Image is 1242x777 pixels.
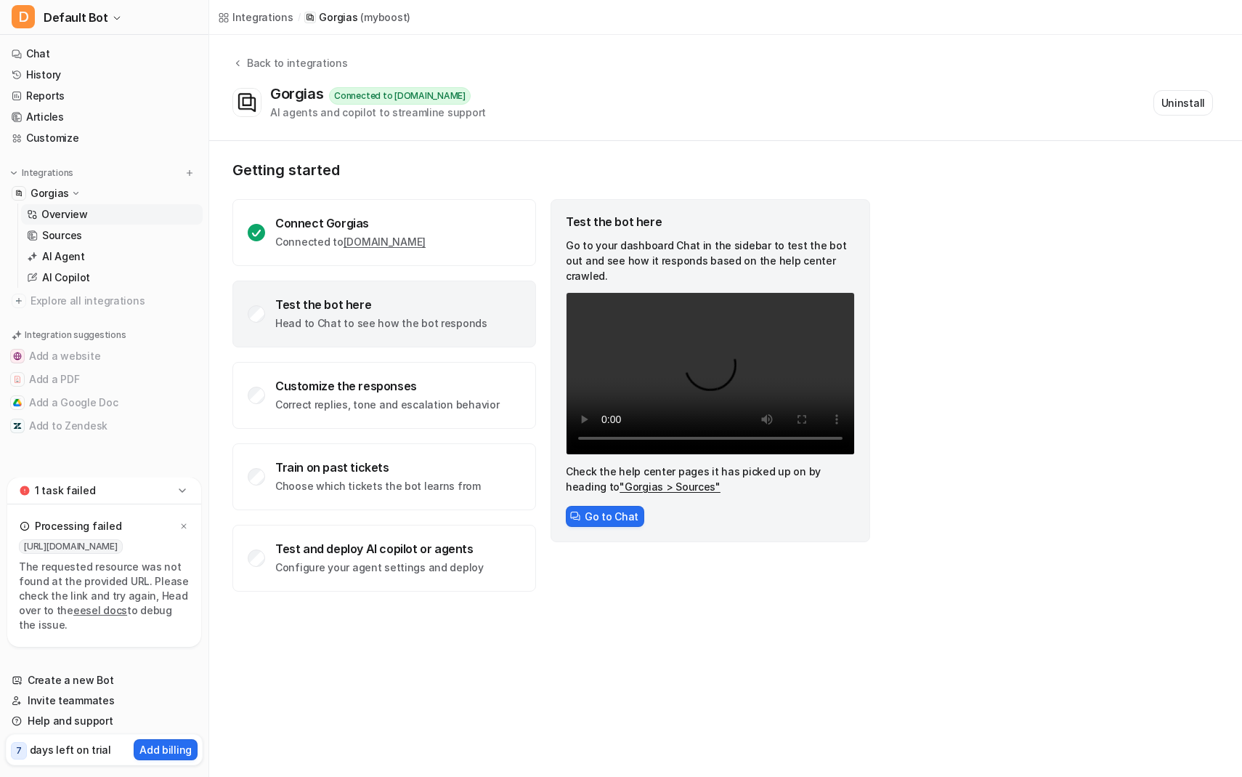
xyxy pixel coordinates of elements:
img: Add a PDF [13,375,22,384]
div: Train on past tickets [275,460,481,475]
p: Processing failed [35,519,121,534]
p: ( myboost ) [360,10,410,25]
button: Uninstall [1153,90,1213,116]
p: Configure your agent settings and deploy [275,560,484,575]
p: Choose which tickets the bot learns from [275,479,481,494]
div: Connected to [DOMAIN_NAME] [329,87,471,105]
a: Explore all integrations [6,291,203,311]
img: ChatIcon [570,511,580,521]
div: Test the bot here [275,297,487,312]
button: Go to Chat [566,506,644,527]
span: D [12,5,35,28]
a: Chat [6,44,203,64]
a: Gorgias(myboost) [304,10,410,25]
img: expand menu [9,168,19,178]
div: AI agents and copilot to streamline support [270,105,486,120]
div: Gorgias [270,85,329,102]
a: [DOMAIN_NAME] [344,235,426,248]
a: Help and support [6,711,203,731]
div: Test the bot here [566,214,855,229]
p: Gorgias [319,10,357,25]
a: Integrations [218,9,293,25]
div: The requested resource was not found at the provided URL. Please check the link and try again, He... [19,560,190,632]
span: Default Bot [44,7,108,28]
div: Integrations [232,9,293,25]
img: Add a website [13,352,22,361]
a: History [6,65,203,85]
a: Overview [21,204,203,225]
p: Overview [41,207,88,222]
a: "Gorgias > Sources" [620,480,721,493]
a: Articles [6,107,203,127]
p: Connected to [275,235,426,249]
video: Your browser does not support the video tag. [566,292,855,455]
div: Connect Gorgias [275,216,426,230]
a: Create a new Bot [6,670,203,691]
img: Add to Zendesk [13,422,22,430]
a: Customize [6,128,203,148]
p: Head to Chat to see how the bot responds [275,316,487,331]
p: Sources [42,228,82,243]
button: Add to ZendeskAdd to Zendesk [6,414,203,438]
a: AI Agent [21,246,203,267]
div: Back to integrations [243,55,347,71]
a: eesel docs [73,604,127,616]
a: Invite teammates [6,691,203,711]
button: Back to integrations [232,55,347,85]
p: Integration suggestions [25,329,126,342]
button: Add billing [134,739,198,760]
div: Test and deploy AI copilot or agents [275,542,484,556]
button: Add a PDFAdd a PDF [6,368,203,391]
p: Integrations [22,167,73,179]
p: Gorgias [31,186,69,201]
p: Check the help center pages it has picked up on by heading to [566,464,855,494]
img: Gorgias icon [233,89,261,116]
img: Gorgias [15,189,23,198]
a: Sources [21,225,203,246]
img: Add a Google Doc [13,398,22,407]
img: menu_add.svg [184,168,195,178]
span: Explore all integrations [31,289,197,313]
div: Customize the responses [275,379,499,393]
p: AI Agent [42,249,85,264]
img: explore all integrations [12,294,26,308]
a: AI Copilot [21,267,203,288]
p: days left on trial [30,742,111,757]
a: Reports [6,86,203,106]
p: Add billing [139,742,192,757]
button: Add a websiteAdd a website [6,345,203,368]
p: Getting started [232,161,872,179]
span: / [298,11,301,24]
span: [URL][DOMAIN_NAME] [19,539,123,554]
p: 7 [16,744,22,757]
p: AI Copilot [42,270,90,285]
p: Go to your dashboard Chat in the sidebar to test the bot out and see how it responds based on the... [566,238,855,283]
button: Add a Google DocAdd a Google Doc [6,391,203,414]
p: 1 task failed [35,483,95,498]
p: Correct replies, tone and escalation behavior [275,398,499,412]
button: Integrations [6,166,78,180]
